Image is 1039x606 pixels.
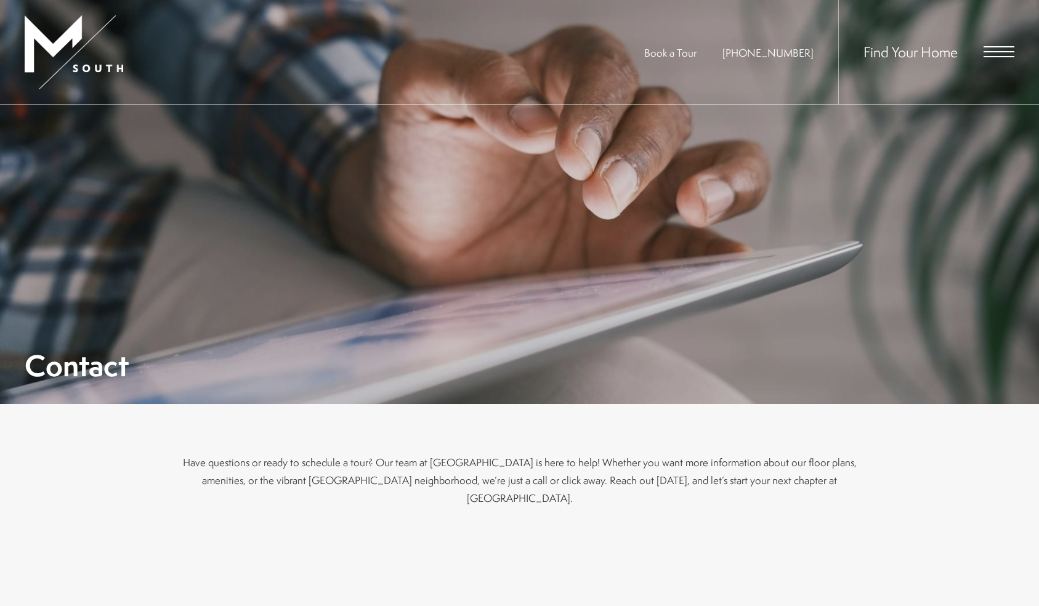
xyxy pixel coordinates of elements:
a: Call Us at 813-570-8014 [722,46,814,60]
h1: Contact [25,352,129,379]
span: [PHONE_NUMBER] [722,46,814,60]
a: Find Your Home [863,42,958,62]
p: Have questions or ready to schedule a tour? Our team at [GEOGRAPHIC_DATA] is here to help! Whethe... [181,453,859,507]
button: Open Menu [984,46,1014,57]
img: MSouth [25,15,123,89]
a: Book a Tour [644,46,697,60]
